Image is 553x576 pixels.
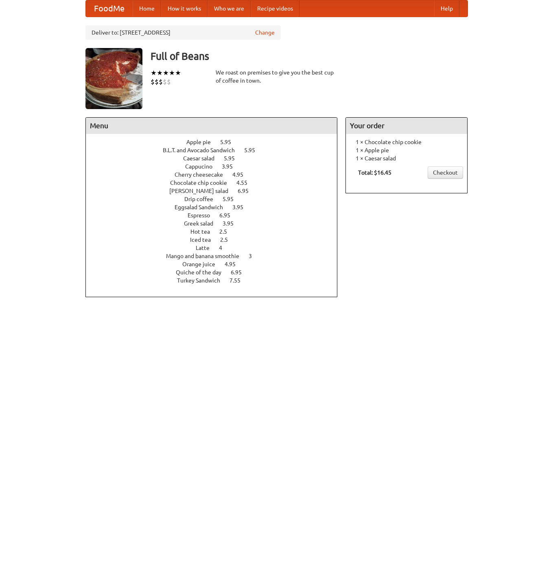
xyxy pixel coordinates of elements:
[350,146,463,154] li: 1 × Apple pie
[255,28,275,37] a: Change
[163,147,270,153] a: B.L.T. and Avocado Sandwich 5.95
[188,212,245,219] a: Espresso 6.95
[175,171,231,178] span: Cherry cheesecake
[190,237,243,243] a: Iced tea 2.5
[251,0,299,17] a: Recipe videos
[133,0,161,17] a: Home
[170,180,235,186] span: Chocolate chip cookie
[151,68,157,77] li: ★
[244,147,263,153] span: 5.95
[182,261,223,267] span: Orange juice
[85,25,281,40] div: Deliver to: [STREET_ADDRESS]
[223,220,242,227] span: 3.95
[185,163,248,170] a: Cappucino 3.95
[224,155,243,162] span: 5.95
[166,253,267,259] a: Mango and banana smoothie 3
[434,0,459,17] a: Help
[177,277,228,284] span: Turkey Sandwich
[208,0,251,17] a: Who we are
[169,188,236,194] span: [PERSON_NAME] salad
[183,155,250,162] a: Caesar salad 5.95
[225,261,244,267] span: 4.95
[183,155,223,162] span: Caesar salad
[223,196,242,202] span: 5.95
[169,68,175,77] li: ★
[230,277,249,284] span: 7.55
[232,171,251,178] span: 4.95
[231,269,250,276] span: 6.95
[86,0,133,17] a: FoodMe
[188,212,218,219] span: Espresso
[190,237,219,243] span: Iced tea
[190,228,218,235] span: Hot tea
[249,253,260,259] span: 3
[358,169,391,176] b: Total: $16.45
[216,68,338,85] div: We roast on premises to give you the best cup of coffee in town.
[185,163,221,170] span: Cappucino
[163,77,167,86] li: $
[184,196,221,202] span: Drip coffee
[159,77,163,86] li: $
[186,139,219,145] span: Apple pie
[177,277,256,284] a: Turkey Sandwich 7.55
[175,171,258,178] a: Cherry cheesecake 4.95
[219,245,230,251] span: 4
[190,228,242,235] a: Hot tea 2.5
[85,48,142,109] img: angular.jpg
[163,147,243,153] span: B.L.T. and Avocado Sandwich
[346,118,467,134] h4: Your order
[163,68,169,77] li: ★
[196,245,218,251] span: Latte
[86,118,337,134] h4: Menu
[350,154,463,162] li: 1 × Caesar salad
[184,220,221,227] span: Greek salad
[167,77,171,86] li: $
[232,204,251,210] span: 3.95
[222,163,241,170] span: 3.95
[170,180,262,186] a: Chocolate chip cookie 4.55
[220,237,236,243] span: 2.5
[350,138,463,146] li: 1 × Chocolate chip cookie
[182,261,251,267] a: Orange juice 4.95
[175,68,181,77] li: ★
[220,139,239,145] span: 5.95
[236,180,256,186] span: 4.55
[155,77,159,86] li: $
[176,269,257,276] a: Quiche of the day 6.95
[157,68,163,77] li: ★
[169,188,264,194] a: [PERSON_NAME] salad 6.95
[175,204,231,210] span: Eggsalad Sandwich
[428,166,463,179] a: Checkout
[176,269,230,276] span: Quiche of the day
[184,196,249,202] a: Drip coffee 5.95
[184,220,249,227] a: Greek salad 3.95
[151,48,468,64] h3: Full of Beans
[219,228,235,235] span: 2.5
[151,77,155,86] li: $
[186,139,246,145] a: Apple pie 5.95
[219,212,238,219] span: 6.95
[196,245,237,251] a: Latte 4
[166,253,247,259] span: Mango and banana smoothie
[175,204,258,210] a: Eggsalad Sandwich 3.95
[161,0,208,17] a: How it works
[238,188,257,194] span: 6.95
